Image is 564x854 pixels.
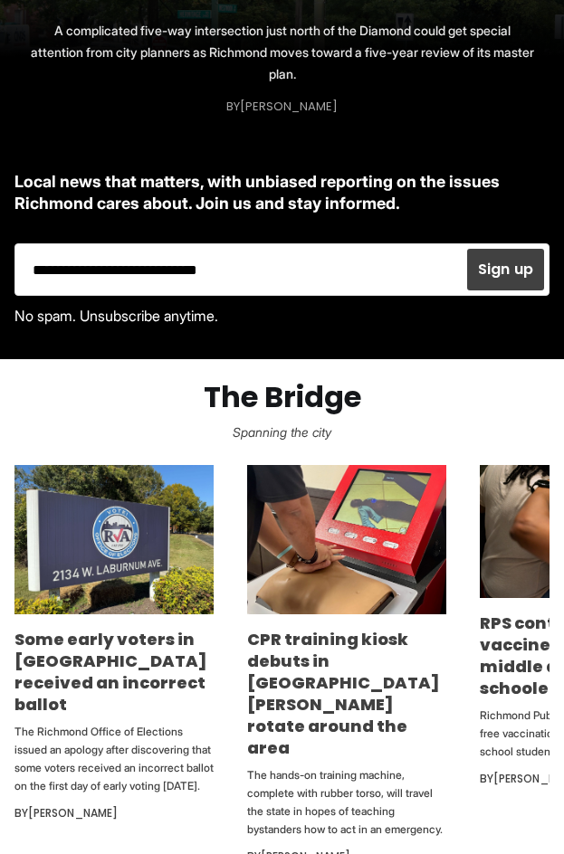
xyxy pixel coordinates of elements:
[478,262,533,277] span: Sign up
[247,628,440,759] a: CPR training kiosk debuts in [GEOGRAPHIC_DATA][PERSON_NAME] rotate around the area
[247,465,446,614] img: CPR training kiosk debuts in Church Hill, will rotate around the area
[14,628,207,716] a: Some early voters in [GEOGRAPHIC_DATA] received an incorrect ballot
[14,171,550,214] p: Local news that matters, with unbiased reporting on the issues Richmond cares about. Join us and ...
[14,307,218,325] span: No spam. Unsubscribe anytime.
[14,465,214,614] img: Some early voters in Richmond received an incorrect ballot
[247,766,446,839] p: The hands-on training machine, complete with rubber torso, will travel the state in hopes of teac...
[28,805,118,821] a: [PERSON_NAME]
[29,20,535,85] p: A complicated five-way intersection just north of the Diamond could get special attention from ci...
[14,723,214,795] p: The Richmond Office of Elections issued an apology after discovering that some voters received an...
[14,381,550,414] h2: The Bridge
[14,802,214,824] div: By
[226,100,338,113] div: By
[14,422,550,443] p: Spanning the city
[240,98,338,115] a: [PERSON_NAME]
[467,249,544,290] button: Sign up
